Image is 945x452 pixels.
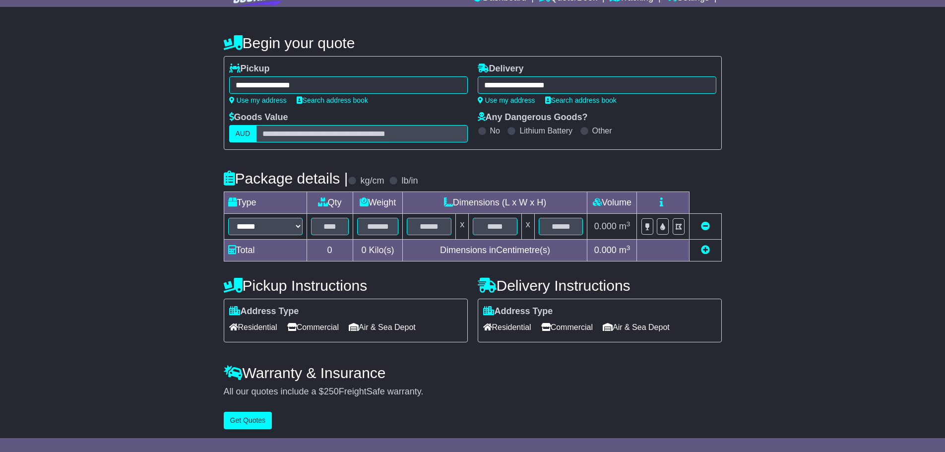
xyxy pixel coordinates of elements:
span: m [619,221,630,231]
span: Commercial [287,320,339,335]
td: x [456,214,469,240]
td: Weight [353,192,403,214]
label: Delivery [478,64,524,74]
label: Address Type [229,306,299,317]
label: lb/in [401,176,418,187]
span: 0 [361,245,366,255]
span: Residential [483,320,531,335]
a: Search address book [297,96,368,104]
label: AUD [229,125,257,142]
a: Remove this item [701,221,710,231]
a: Use my address [478,96,535,104]
td: Total [224,240,307,261]
label: Other [592,126,612,135]
h4: Package details | [224,170,348,187]
label: No [490,126,500,135]
label: Goods Value [229,112,288,123]
a: Add new item [701,245,710,255]
label: Address Type [483,306,553,317]
span: 0.000 [594,245,617,255]
h4: Delivery Instructions [478,277,722,294]
h4: Warranty & Insurance [224,365,722,381]
span: Air & Sea Depot [603,320,670,335]
td: 0 [307,240,353,261]
a: Search address book [545,96,617,104]
td: Volume [587,192,637,214]
span: Residential [229,320,277,335]
td: Dimensions (L x W x H) [403,192,587,214]
td: Kilo(s) [353,240,403,261]
sup: 3 [627,220,630,228]
span: 250 [324,387,339,396]
td: Type [224,192,307,214]
td: x [521,214,534,240]
label: Pickup [229,64,270,74]
div: All our quotes include a $ FreightSafe warranty. [224,387,722,397]
label: Any Dangerous Goods? [478,112,588,123]
h4: Pickup Instructions [224,277,468,294]
label: kg/cm [360,176,384,187]
td: Dimensions in Centimetre(s) [403,240,587,261]
label: Lithium Battery [519,126,572,135]
a: Use my address [229,96,287,104]
span: Air & Sea Depot [349,320,416,335]
span: Commercial [541,320,593,335]
sup: 3 [627,244,630,252]
td: Qty [307,192,353,214]
h4: Begin your quote [224,35,722,51]
button: Get Quotes [224,412,272,429]
span: 0.000 [594,221,617,231]
span: m [619,245,630,255]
